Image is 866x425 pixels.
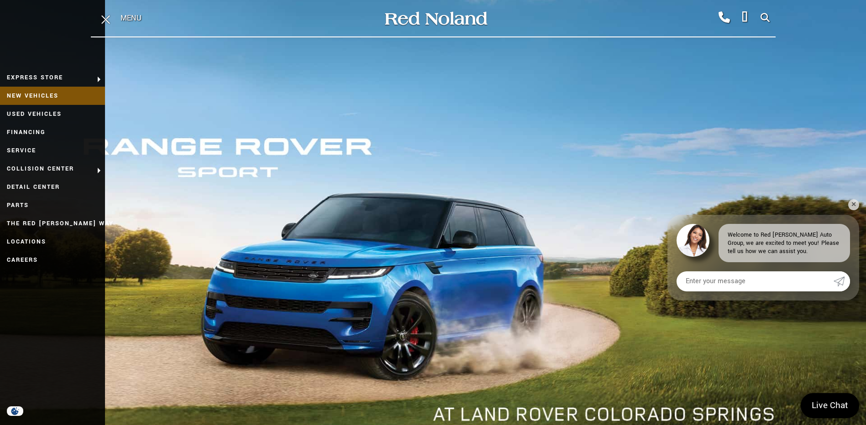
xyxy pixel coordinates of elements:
input: Enter your message [677,271,834,291]
img: Agent profile photo [677,224,709,257]
div: Welcome to Red [PERSON_NAME] Auto Group, we are excited to meet you! Please tell us how we can as... [719,224,850,262]
img: Opt-Out Icon [5,406,26,416]
img: Red Noland Auto Group [383,10,488,26]
a: Submit [834,271,850,291]
a: Live Chat [801,393,859,418]
section: Click to Open Cookie Consent Modal [5,406,26,416]
span: Live Chat [807,399,853,412]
